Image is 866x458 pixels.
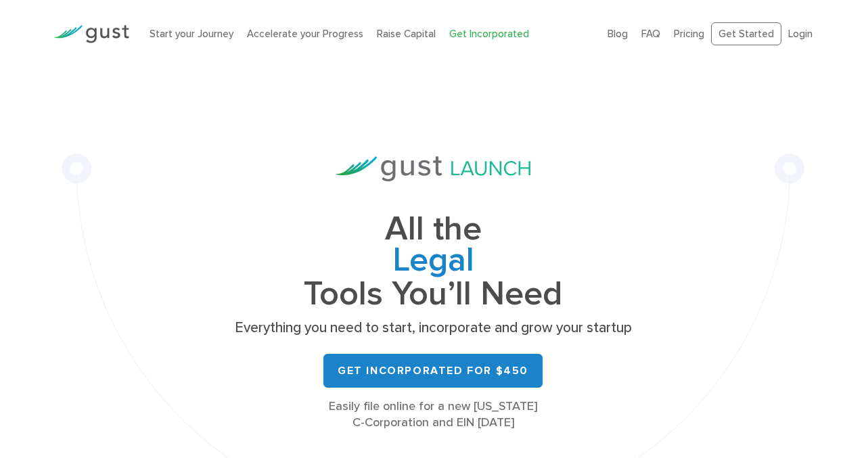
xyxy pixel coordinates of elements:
[323,354,543,388] a: Get Incorporated for $450
[788,28,813,40] a: Login
[230,319,636,338] p: Everything you need to start, incorporate and grow your startup
[711,22,781,46] a: Get Started
[449,28,529,40] a: Get Incorporated
[53,25,129,43] img: Gust Logo
[608,28,628,40] a: Blog
[674,28,704,40] a: Pricing
[247,28,363,40] a: Accelerate your Progress
[230,214,636,309] h1: All the Tools You’ll Need
[336,156,530,181] img: Gust Launch Logo
[641,28,660,40] a: FAQ
[150,28,233,40] a: Start your Journey
[230,398,636,431] div: Easily file online for a new [US_STATE] C-Corporation and EIN [DATE]
[230,245,636,279] span: Legal
[377,28,436,40] a: Raise Capital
